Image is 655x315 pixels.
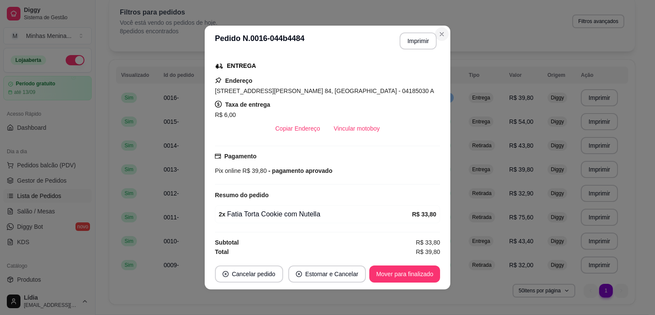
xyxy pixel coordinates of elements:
span: R$ 6,00 [215,111,236,118]
button: close-circleEstornar e Cancelar [288,265,366,283]
strong: 2 x [219,211,226,218]
strong: Taxa de entrega [225,101,270,108]
button: Copiar Endereço [269,120,327,137]
span: R$ 39,80 [241,167,267,174]
span: credit-card [215,153,221,159]
span: Pix online [215,167,241,174]
button: Mover para finalizado [369,265,440,283]
span: close-circle [296,271,302,277]
span: close-circle [223,271,229,277]
span: - pagamento aprovado [267,167,332,174]
div: Fatia Torta Cookie com Nutella [219,209,412,219]
strong: Subtotal [215,239,239,246]
strong: Total [215,248,229,255]
button: Vincular motoboy [327,120,387,137]
strong: R$ 33,80 [412,211,436,218]
button: Close [435,27,449,41]
span: [STREET_ADDRESS][PERSON_NAME] 84, [GEOGRAPHIC_DATA] - 04185030 A [215,87,434,94]
strong: Endereço [225,77,252,84]
button: Imprimir [400,32,437,50]
span: R$ 39,80 [416,247,440,257]
h3: Pedido N. 0016-044b4484 [215,32,304,50]
span: dollar [215,101,222,108]
strong: Resumo do pedido [215,192,269,198]
div: ENTREGA [227,61,256,70]
span: R$ 33,80 [416,238,440,247]
button: close-circleCancelar pedido [215,265,283,283]
strong: Pagamento [224,153,256,160]
span: pushpin [215,77,222,84]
